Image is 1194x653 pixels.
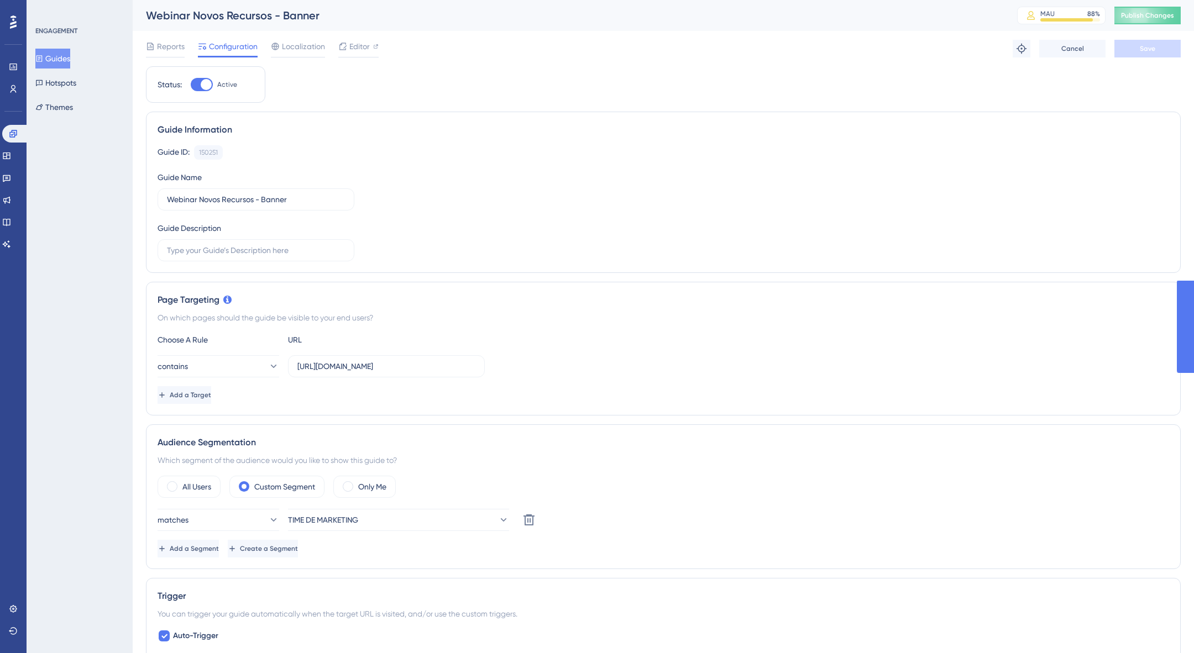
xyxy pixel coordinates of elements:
div: Audience Segmentation [158,436,1169,449]
div: Guide Name [158,171,202,184]
button: matches [158,509,279,531]
div: ENGAGEMENT [35,27,77,35]
button: Add a Segment [158,540,219,557]
input: Type your Guide’s Description here [167,244,345,256]
button: Hotspots [35,73,76,93]
div: Guide Information [158,123,1169,136]
div: Webinar Novos Recursos - Banner [146,8,989,23]
iframe: UserGuiding AI Assistant Launcher [1148,609,1181,643]
span: Reports [157,40,185,53]
div: You can trigger your guide automatically when the target URL is visited, and/or use the custom tr... [158,607,1169,620]
button: TIME DE MARKETING [288,509,509,531]
button: Themes [35,97,73,117]
span: contains [158,360,188,373]
span: Active [217,80,237,89]
button: Add a Target [158,386,211,404]
span: Add a Segment [170,544,219,553]
label: All Users [182,480,211,493]
span: Auto-Trigger [173,629,218,643]
div: Status: [158,78,182,91]
div: Which segment of the audience would you like to show this guide to? [158,454,1169,467]
div: Trigger [158,589,1169,603]
span: Configuration [209,40,258,53]
div: Choose A Rule [158,333,279,346]
button: Publish Changes [1114,7,1181,24]
span: Create a Segment [240,544,298,553]
div: On which pages should the guide be visible to your end users? [158,311,1169,324]
div: 150251 [199,148,218,157]
span: Cancel [1061,44,1084,53]
button: Create a Segment [228,540,298,557]
span: Localization [282,40,325,53]
span: matches [158,513,188,526]
button: Save [1114,40,1181,57]
div: 88 % [1087,9,1100,18]
input: Type your Guide’s Name here [167,193,345,206]
button: Cancel [1039,40,1106,57]
span: Save [1140,44,1155,53]
div: Page Targeting [158,293,1169,307]
button: Guides [35,49,70,69]
span: TIME DE MARKETING [288,513,358,526]
div: URL [288,333,410,346]
label: Only Me [358,480,386,493]
span: Add a Target [170,391,211,399]
div: Guide Description [158,222,221,235]
div: MAU [1040,9,1055,18]
button: contains [158,355,279,377]
input: yourwebsite.com/path [297,360,475,372]
label: Custom Segment [254,480,315,493]
div: Guide ID: [158,145,190,160]
span: Editor [349,40,370,53]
